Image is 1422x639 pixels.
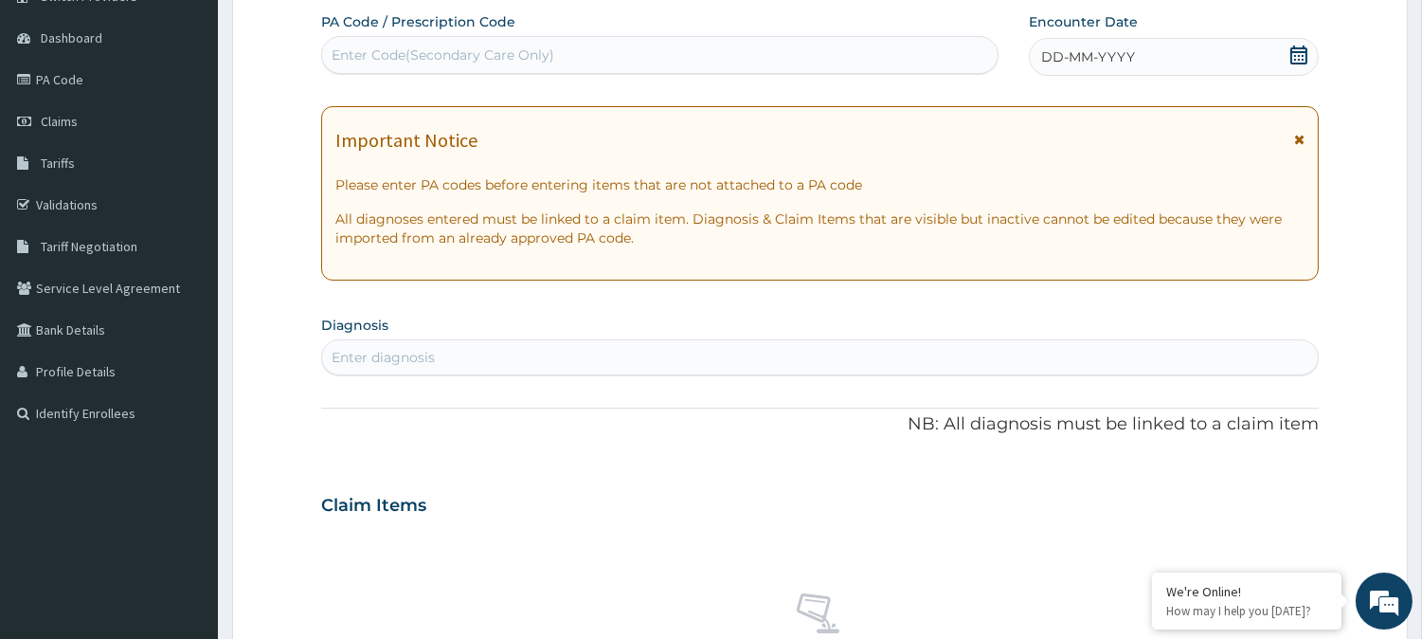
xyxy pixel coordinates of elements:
h3: Claim Items [321,496,426,517]
p: How may I help you today? [1166,603,1327,619]
div: We're Online! [1166,583,1327,600]
p: NB: All diagnosis must be linked to a claim item [321,412,1319,437]
span: Dashboard [41,29,102,46]
span: DD-MM-YYYY [1041,47,1135,66]
label: Diagnosis [321,316,388,335]
p: Please enter PA codes before entering items that are not attached to a PA code [335,175,1305,194]
span: Tariff Negotiation [41,238,137,255]
h1: Important Notice [335,130,477,151]
p: All diagnoses entered must be linked to a claim item. Diagnosis & Claim Items that are visible bu... [335,210,1305,247]
span: Tariffs [41,155,75,172]
label: PA Code / Prescription Code [321,12,515,31]
div: Enter diagnosis [332,348,435,367]
span: Claims [41,113,78,130]
label: Encounter Date [1029,12,1138,31]
div: Enter Code(Secondary Care Only) [332,46,554,64]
